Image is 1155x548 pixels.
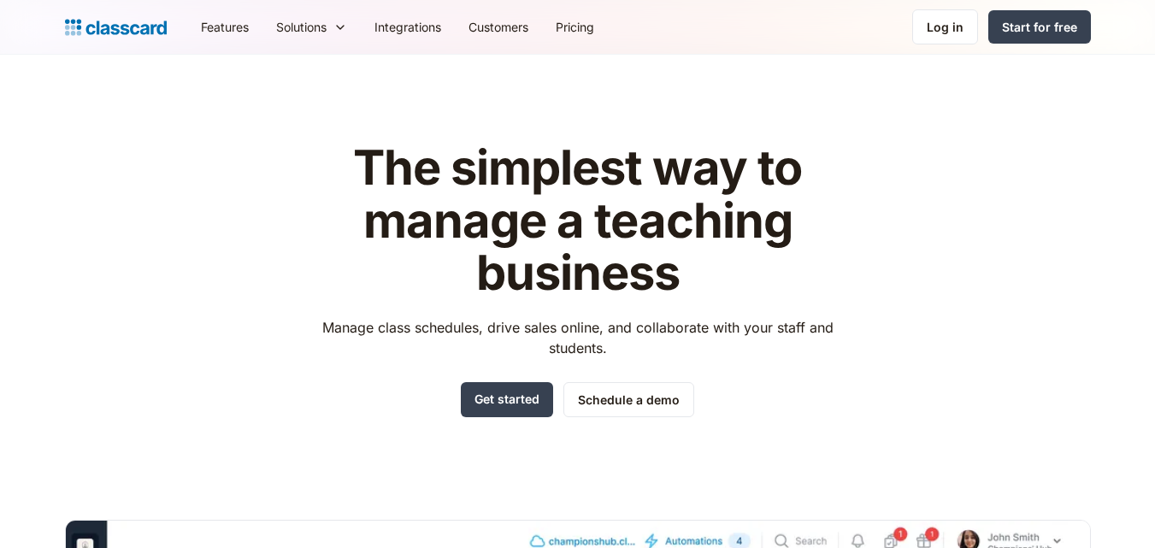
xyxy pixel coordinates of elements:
a: Integrations [361,8,455,46]
div: Log in [927,18,963,36]
h1: The simplest way to manage a teaching business [306,142,849,300]
a: Get started [461,382,553,417]
div: Solutions [262,8,361,46]
a: Customers [455,8,542,46]
a: Log in [912,9,978,44]
a: Schedule a demo [563,382,694,417]
a: Pricing [542,8,608,46]
p: Manage class schedules, drive sales online, and collaborate with your staff and students. [306,317,849,358]
div: Solutions [276,18,327,36]
a: Features [187,8,262,46]
a: Logo [65,15,167,39]
a: Start for free [988,10,1091,44]
div: Start for free [1002,18,1077,36]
